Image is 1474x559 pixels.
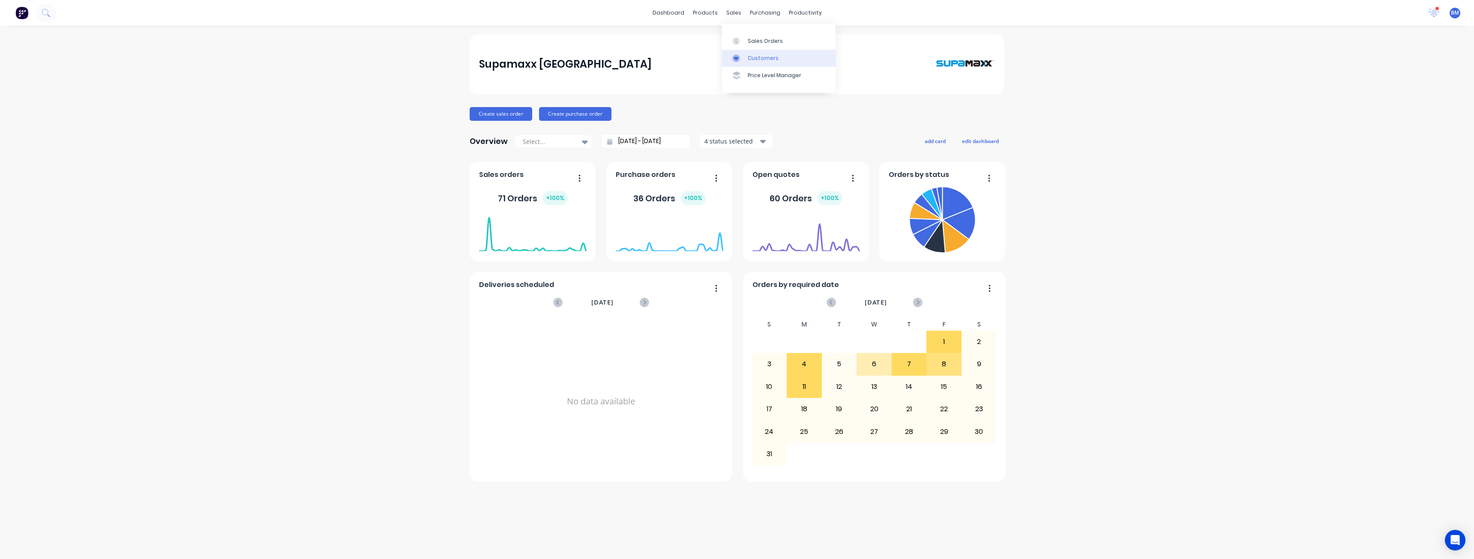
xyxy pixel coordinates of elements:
div: 4 [787,353,821,375]
div: + 100 % [542,191,568,205]
div: Supamaxx [GEOGRAPHIC_DATA] [479,56,652,73]
div: 13 [857,376,891,398]
div: 2 [962,331,996,353]
div: 23 [962,398,996,420]
div: Open Intercom Messenger [1445,530,1465,550]
div: 7 [892,353,926,375]
div: 20 [857,398,891,420]
div: F [926,318,962,331]
div: sales [722,6,746,19]
span: Open quotes [752,170,800,180]
span: Orders by status [889,170,949,180]
div: T [822,318,857,331]
div: 17 [752,398,787,420]
div: 27 [857,421,891,442]
div: 15 [927,376,961,398]
div: 11 [787,376,821,398]
span: Purchase orders [616,170,675,180]
div: Customers [748,54,779,62]
div: 1 [927,331,961,353]
button: 4 status selected [700,135,773,148]
button: Create purchase order [539,107,611,121]
div: 28 [892,421,926,442]
div: 26 [822,421,857,442]
div: 18 [787,398,821,420]
div: productivity [785,6,826,19]
button: edit dashboard [956,135,1004,146]
div: 3 [752,353,787,375]
span: [DATE] [865,298,887,307]
div: 30 [962,421,996,442]
a: Customers [722,50,836,67]
div: 22 [927,398,961,420]
a: dashboard [648,6,689,19]
div: products [689,6,722,19]
img: Factory [15,6,28,19]
div: 14 [892,376,926,398]
span: Sales orders [479,170,524,180]
div: T [892,318,927,331]
div: 12 [822,376,857,398]
div: 8 [927,353,961,375]
div: 71 Orders [498,191,568,205]
div: 4 status selected [704,137,758,146]
div: purchasing [746,6,785,19]
div: 10 [752,376,787,398]
button: add card [919,135,951,146]
div: W [857,318,892,331]
img: Supamaxx Australia [935,43,995,85]
div: 24 [752,421,787,442]
div: + 100 % [817,191,842,205]
div: Sales Orders [748,37,783,45]
span: BM [1451,9,1459,17]
div: 16 [962,376,996,398]
div: M [787,318,822,331]
div: 31 [752,443,787,465]
div: Price Level Manager [748,72,801,79]
div: 5 [822,353,857,375]
div: 9 [962,353,996,375]
div: 21 [892,398,926,420]
div: 19 [822,398,857,420]
div: 6 [857,353,891,375]
div: + 100 % [680,191,706,205]
div: 29 [927,421,961,442]
div: Overview [470,133,508,150]
span: Orders by required date [752,280,839,290]
div: 25 [787,421,821,442]
div: 60 Orders [770,191,842,205]
span: [DATE] [591,298,614,307]
a: Price Level Manager [722,67,836,84]
button: Create sales order [470,107,532,121]
div: S [752,318,787,331]
div: No data available [479,318,723,484]
a: Sales Orders [722,32,836,49]
div: S [962,318,997,331]
div: 36 Orders [633,191,706,205]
